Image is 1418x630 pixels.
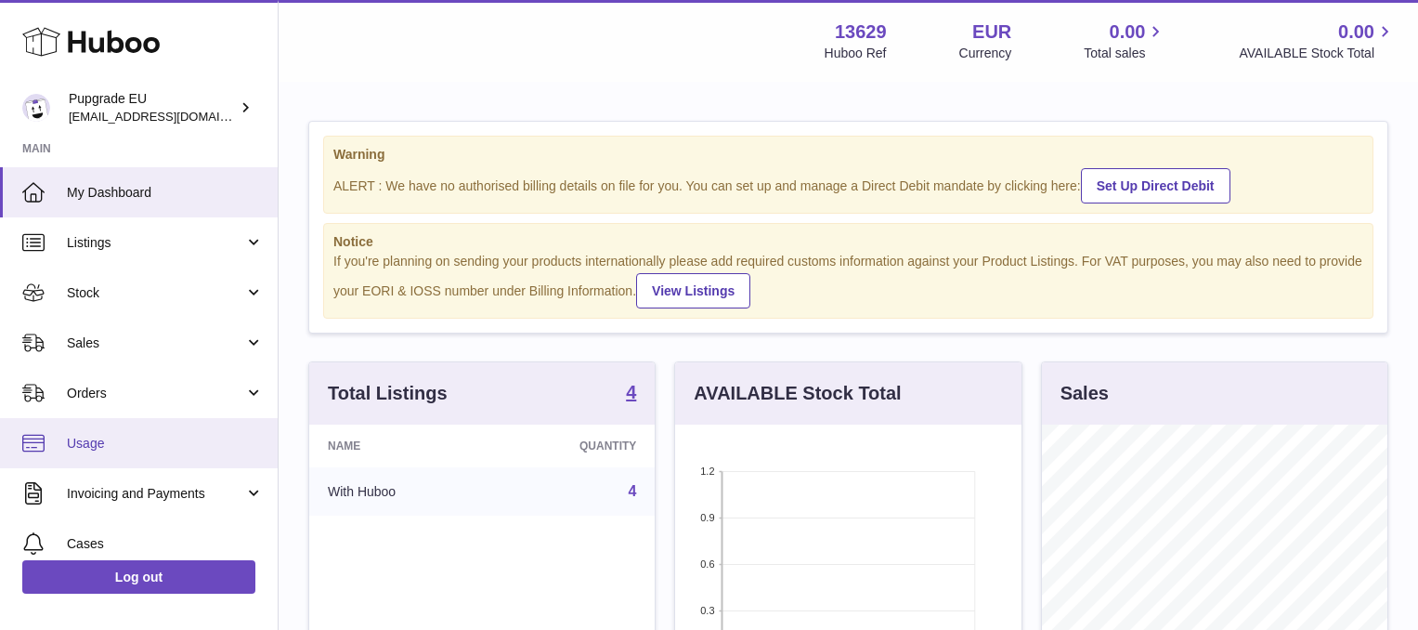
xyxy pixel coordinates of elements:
[22,560,255,594] a: Log out
[328,381,448,406] h3: Total Listings
[626,383,636,401] strong: 4
[309,467,491,516] td: With Huboo
[701,605,715,616] text: 0.3
[1239,45,1396,62] span: AVAILABLE Stock Total
[1084,20,1166,62] a: 0.00 Total sales
[972,20,1011,45] strong: EUR
[1084,45,1166,62] span: Total sales
[825,45,887,62] div: Huboo Ref
[491,425,655,467] th: Quantity
[67,435,264,453] span: Usage
[67,184,264,202] span: My Dashboard
[1239,20,1396,62] a: 0.00 AVAILABLE Stock Total
[1110,20,1146,45] span: 0.00
[1081,168,1230,203] a: Set Up Direct Debit
[67,335,244,352] span: Sales
[67,284,244,302] span: Stock
[69,109,273,124] span: [EMAIL_ADDRESS][DOMAIN_NAME]
[701,466,715,477] text: 1.2
[628,483,636,499] a: 4
[694,381,901,406] h3: AVAILABLE Stock Total
[1338,20,1374,45] span: 0.00
[333,233,1363,251] strong: Notice
[22,94,50,122] img: supplychain@pupgrade.nl
[835,20,887,45] strong: 13629
[333,146,1363,164] strong: Warning
[1060,381,1109,406] h3: Sales
[67,485,244,503] span: Invoicing and Payments
[626,383,636,405] a: 4
[309,425,491,467] th: Name
[67,234,244,252] span: Listings
[67,535,264,553] span: Cases
[959,45,1012,62] div: Currency
[636,273,750,308] a: View Listings
[701,558,715,570] text: 0.6
[701,512,715,523] text: 0.9
[67,385,244,402] span: Orders
[333,253,1363,308] div: If you're planning on sending your products internationally please add required customs informati...
[69,90,236,125] div: Pupgrade EU
[333,165,1363,203] div: ALERT : We have no authorised billing details on file for you. You can set up and manage a Direct...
